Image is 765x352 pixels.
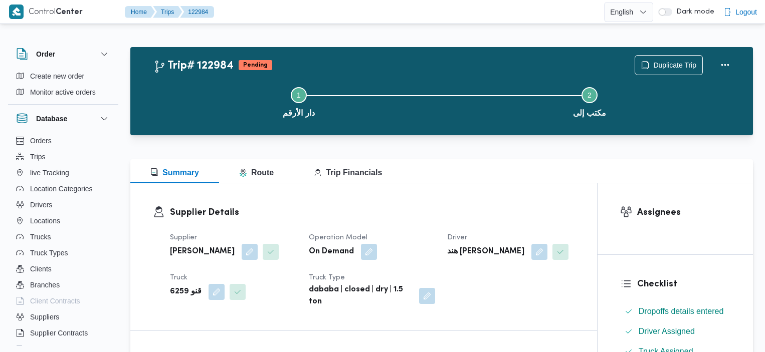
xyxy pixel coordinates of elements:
span: Trucks [30,231,51,243]
span: Truck Types [30,247,68,259]
button: Driver Assigned [621,323,730,339]
span: Supplier [170,234,197,241]
button: Suppliers [12,309,114,325]
span: 1 [297,91,301,99]
button: Trucks [12,229,114,245]
span: Create new order [30,70,84,82]
button: Actions [715,55,735,75]
span: Branches [30,279,60,291]
h3: Supplier Details [170,206,575,219]
b: Pending [243,62,268,68]
b: On Demand [309,246,354,258]
span: Locations [30,215,60,227]
button: Trips [153,6,182,18]
span: Dropoffs details entered [639,307,724,315]
button: Create new order [12,68,114,84]
button: Database [16,113,110,125]
button: Home [125,6,155,18]
button: live Tracking [12,165,114,181]
div: Order [8,68,118,104]
span: Dropoffs details entered [639,305,724,317]
button: دار الأرقم [153,75,444,127]
b: dababa | closed | dry | 1.5 ton [309,284,413,308]
span: Trips [30,151,46,163]
span: 2 [588,91,592,99]
b: Center [56,9,83,16]
h3: Checklist [637,277,730,291]
button: Order [16,48,110,60]
iframe: chat widget [10,312,42,342]
span: Client Contracts [30,295,80,307]
button: Location Categories [12,181,114,197]
span: Orders [30,135,52,147]
span: Dark mode [672,8,714,16]
button: Drivers [12,197,114,213]
button: Duplicate Trip [635,55,703,75]
h3: Order [36,48,55,60]
span: Summary [150,168,199,177]
span: Monitor active orders [30,86,96,98]
button: Dropoffs details entered [621,303,730,319]
span: Driver [447,234,467,241]
b: [PERSON_NAME] [170,246,235,258]
span: مكتب إلى [573,107,606,119]
span: live Tracking [30,167,69,179]
span: Truck Type [309,274,345,281]
span: Route [239,168,274,177]
span: Operation Model [309,234,367,241]
button: Supplier Contracts [12,325,114,341]
span: Location Categories [30,183,93,195]
button: Logout [719,2,761,22]
button: Truck Types [12,245,114,261]
span: Clients [30,263,52,275]
button: Client Contracts [12,293,114,309]
span: Trip Financials [314,168,382,177]
button: Branches [12,277,114,293]
h3: Database [36,113,67,125]
span: Supplier Contracts [30,327,88,339]
span: Pending [239,60,272,70]
button: Orders [12,133,114,149]
span: Duplicate Trip [653,59,696,71]
span: Drivers [30,199,52,211]
button: Locations [12,213,114,229]
b: قنو 6259 [170,286,202,298]
h3: Assignees [637,206,730,219]
span: دار الأرقم [283,107,314,119]
div: Database [8,133,118,349]
button: 122984 [180,6,214,18]
span: Driver Assigned [639,325,695,337]
button: Trips [12,149,114,165]
span: Driver Assigned [639,327,695,335]
span: Logout [735,6,757,18]
b: هند [PERSON_NAME] [447,246,524,258]
h2: Trip# 122984 [153,60,234,73]
span: Suppliers [30,311,59,323]
span: Truck [170,274,187,281]
img: X8yXhbKr1z7QwAAAABJRU5ErkJggg== [9,5,24,19]
button: Clients [12,261,114,277]
button: مكتب إلى [444,75,735,127]
button: Monitor active orders [12,84,114,100]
